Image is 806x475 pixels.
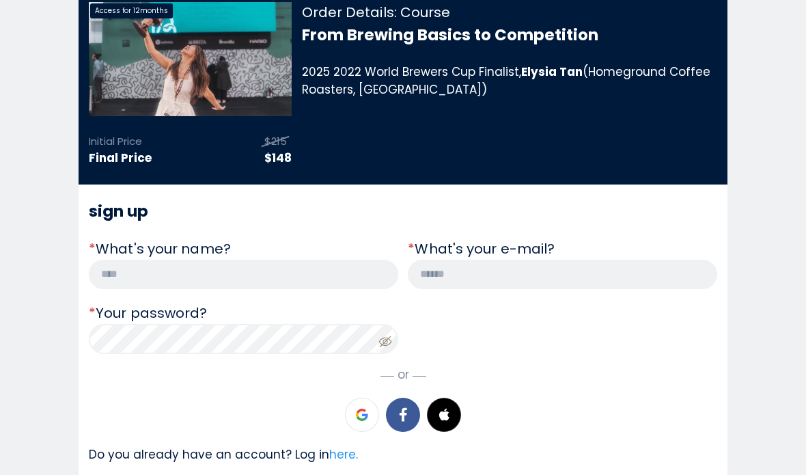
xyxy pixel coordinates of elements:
[302,25,717,46] h3: From Brewing Basics to Competition
[89,446,717,463] div: Do you already have an account? Log in
[133,5,168,16] span: months
[89,133,142,149] p: Initial Price
[302,63,717,99] div: 2025 2022 World Brewers Cup Finalist, (Homeground Coffee Roasters, [GEOGRAPHIC_DATA])
[89,239,398,260] div: What's your name?
[264,134,287,148] span: $215
[95,5,131,16] span: Access for
[329,446,358,463] span: here.
[398,366,409,383] span: or
[408,239,717,260] div: What's your e-mail?
[521,64,583,80] b: Elysia Tan
[89,202,717,222] h3: sign up
[89,150,152,166] strong: Final Price
[89,303,208,323] label: Your password?
[264,150,292,166] span: $148
[133,5,140,16] span: 12
[302,2,717,23] div: Order Details: Course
